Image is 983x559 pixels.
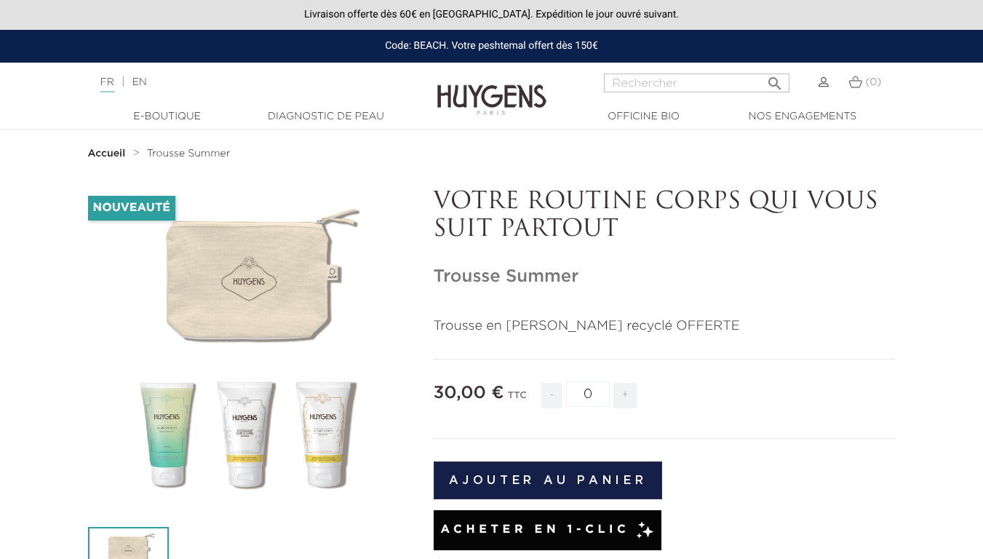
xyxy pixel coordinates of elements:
[434,266,896,288] h1: Trousse Summer
[566,381,610,407] input: Quantité
[434,317,896,336] p: Trousse en [PERSON_NAME] recyclé OFFERTE
[571,109,717,124] a: Officine Bio
[762,69,788,89] button: 
[434,189,896,245] p: VOTRE ROUTINE CORPS QUI VOUS SUIT PARTOUT
[93,74,399,91] div: |
[604,74,789,92] input: Rechercher
[88,196,175,221] li: Nouveauté
[865,77,881,87] span: (0)
[613,383,637,408] span: +
[253,109,399,124] a: Diagnostic de peau
[147,148,231,159] a: Trousse Summer
[88,148,129,159] a: Accueil
[437,61,546,117] img: Huygens
[766,71,784,88] i: 
[541,383,562,408] span: -
[100,77,114,92] a: FR
[88,148,126,159] strong: Accueil
[508,380,527,419] div: TTC
[95,109,240,124] a: E-Boutique
[132,77,146,87] a: EN
[434,384,504,402] span: 30,00 €
[730,109,875,124] a: Nos engagements
[434,461,663,499] button: Ajouter au panier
